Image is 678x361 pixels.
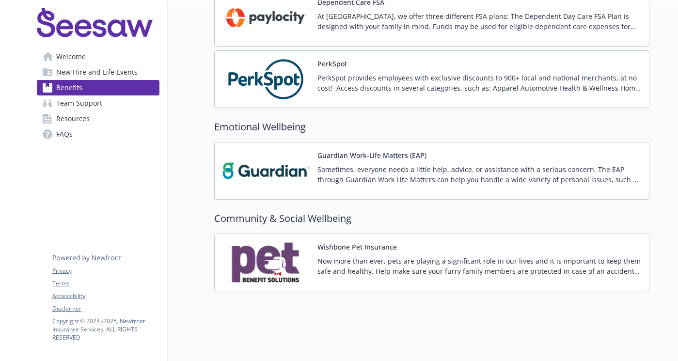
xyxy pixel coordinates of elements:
p: Now more than ever, pets are playing a significant role in our lives and it is important to keep ... [317,256,641,276]
a: Privacy [52,267,159,275]
a: Team Support [37,95,159,111]
img: Pet Benefit Solutions carrier logo [222,242,310,283]
span: Team Support [56,95,102,111]
h2: Community & Social Wellbeing [214,211,649,226]
span: Resources [56,111,90,126]
a: Resources [37,111,159,126]
p: Copyright © 2024 - 2025 , Newfront Insurance Services, ALL RIGHTS RESERVED [52,317,159,342]
img: Guardian carrier logo [222,150,310,191]
span: Benefits [56,80,82,95]
a: New Hire and Life Events [37,64,159,80]
p: Sometimes, everyone needs a little help, advice, or assistance with a serious concern. The EAP th... [317,164,641,185]
a: Terms [52,279,159,288]
button: PerkSpot [317,59,347,69]
p: PerkSpot provides employees with exclusive discounts to 900+ local and national merchants, at no ... [317,73,641,93]
img: PerkSpot carrier logo [222,59,310,100]
button: Guardian Work-Life Matters (EAP) [317,150,426,160]
a: Accessibility [52,292,159,300]
span: New Hire and Life Events [56,64,138,80]
a: FAQs [37,126,159,142]
h2: Emotional Wellbeing [214,120,649,134]
span: Welcome [56,49,86,64]
a: Benefits [37,80,159,95]
p: At [GEOGRAPHIC_DATA], we offer three different FSA plans: The Dependent Day Care FSA Plan is desi... [317,11,641,31]
span: FAQs [56,126,73,142]
a: Welcome [37,49,159,64]
a: Disclaimer [52,304,159,313]
button: Wishbone Pet Insurance [317,242,397,252]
